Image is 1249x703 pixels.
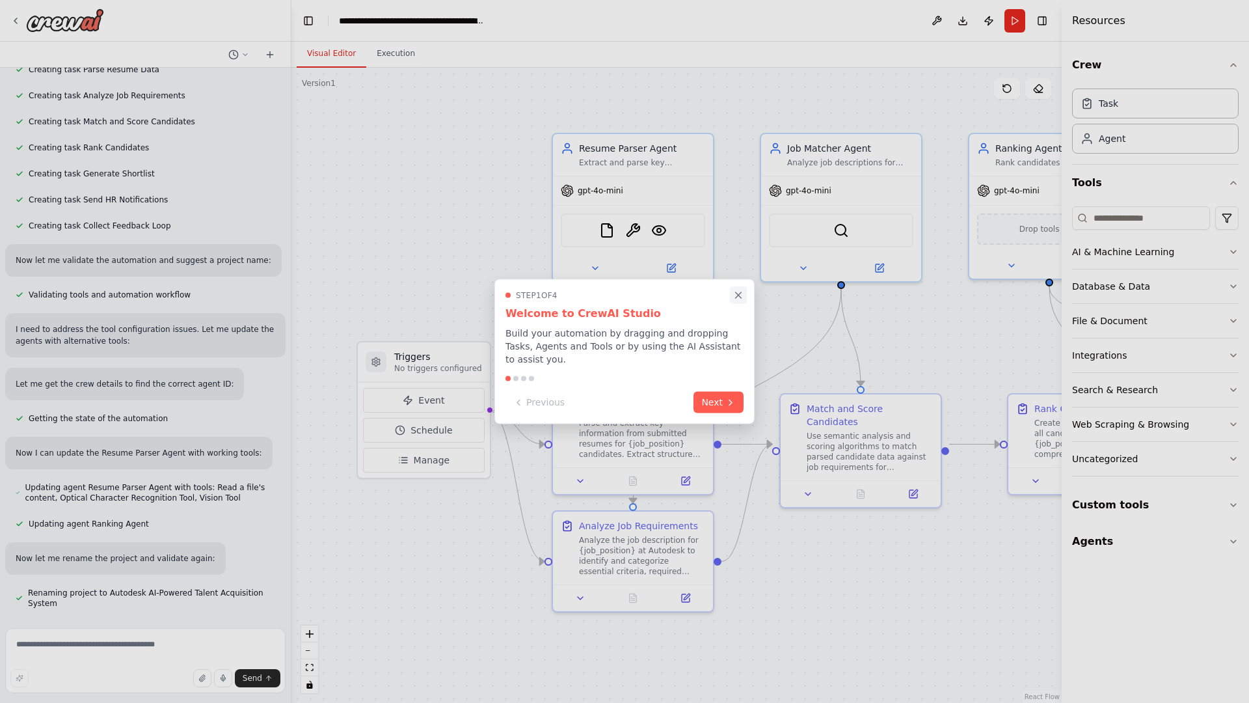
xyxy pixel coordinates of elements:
button: Close walkthrough [730,286,747,303]
button: Previous [505,392,572,413]
button: Next [693,392,744,413]
button: Hide left sidebar [299,12,317,30]
span: Step 1 of 4 [516,290,557,301]
p: Build your automation by dragging and dropping Tasks, Agents and Tools or by using the AI Assista... [505,327,744,366]
h3: Welcome to CrewAI Studio [505,306,744,322]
